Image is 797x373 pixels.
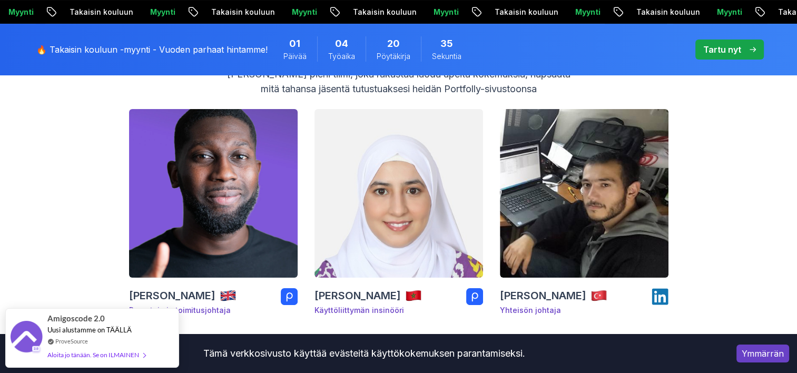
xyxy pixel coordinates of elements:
[55,337,88,346] a: ProveSource
[220,287,237,304] img: ryhmän jäsenmaa
[162,7,242,17] p: Takaisin kouluun
[283,51,307,62] span: Päivää
[500,109,668,324] a: Ömer Fadil_team[PERSON_NAME]ryhmän jäsenmaaYhteisön johtaja
[587,7,667,17] p: Takaisin kouluun
[8,342,721,365] div: Tämä verkkosivusto käyttää evästeitä käyttökokemuksen parantamiseksi.
[500,109,668,278] img: Ömer Fadil_team
[314,109,483,278] img: Chaimaa Safi_team
[36,43,268,56] p: 🔥 Takaisin kouluun -myynti - Vuoden parhaat hintamme!
[736,345,789,362] button: Hyväksy evästeet
[314,288,401,303] h3: [PERSON_NAME]
[11,321,42,355] img: Provesource Social Proof -ilmoituskuva
[667,7,710,17] p: Myynti
[289,36,300,51] span: 1 päivää
[440,36,453,51] span: 35 sekuntia
[129,109,298,324] a: Nelson Djalo_team[PERSON_NAME]ryhmän jäsenmaaPerustaja ja toimitusjohtaja
[303,7,384,17] p: Takaisin kouluun
[47,326,132,334] span: Uusi alustamme on TÄÄLLÄ
[405,287,422,304] img: ryhmän jäsenmaa
[591,287,607,304] img: ryhmän jäsenmaa
[377,51,410,62] span: Pöytäkirja
[314,305,422,316] p: Käyttöliittymän insinööri
[129,288,215,303] h3: [PERSON_NAME]
[703,43,741,56] p: Tartu nyt
[125,105,302,282] img: Nelson Djalo_team
[526,7,568,17] p: Myynti
[20,7,101,17] p: Takaisin kouluun
[47,351,139,359] font: Aloita jo tänään. Se on ILMAINEN
[222,67,576,96] p: [PERSON_NAME] pieni tiimi, joka rakastaa luoda upeita kokemuksia, napsauta mitä tahansa jäsentä t...
[101,7,143,17] p: Myynti
[47,312,105,325] span: Amigoscode 2.0
[335,36,348,51] span: 4 tuntia
[314,109,483,324] a: Chaimaa Safi_team[PERSON_NAME]ryhmän jäsenmaaKäyttöliittymän insinööri
[445,7,526,17] p: Takaisin kouluun
[500,305,607,316] p: Yhteisön johtaja
[129,305,237,316] p: Perustaja ja toimitusjohtaja
[387,36,400,51] span: 20 minuuttia
[328,51,355,62] span: Työaika
[500,288,586,303] h3: [PERSON_NAME]
[242,7,284,17] p: Myynti
[432,51,461,62] span: Sekuntia
[384,7,426,17] p: Myynti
